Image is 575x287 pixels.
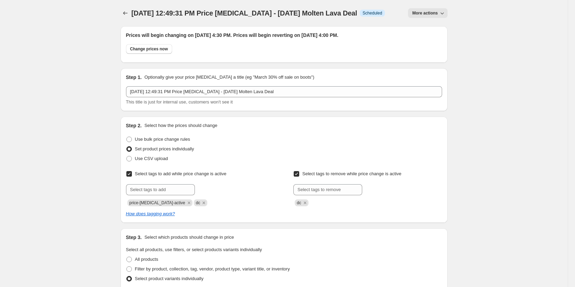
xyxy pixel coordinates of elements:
p: Select how the prices should change [144,122,217,129]
button: More actions [408,8,447,18]
span: Use CSV upload [135,156,168,161]
button: Remove price-change-job-active [186,200,192,206]
h2: Step 2. [126,122,142,129]
a: How does tagging work? [126,211,175,216]
button: Remove dc [201,200,207,206]
span: Select all products, use filters, or select products variants individually [126,247,262,252]
input: Select tags to add [126,184,195,195]
button: Remove dc [302,200,308,206]
span: Set product prices individually [135,146,194,151]
span: Use bulk price change rules [135,137,190,142]
input: 30% off holiday sale [126,86,442,97]
span: price-change-job-active [129,200,185,205]
span: dc [297,200,301,205]
span: Select product variants individually [135,276,203,281]
h2: Prices will begin changing on [DATE] 4:30 PM. Prices will begin reverting on [DATE] 4:00 PM. [126,32,442,39]
span: Filter by product, collection, tag, vendor, product type, variant title, or inventory [135,266,290,271]
span: Select tags to add while price change is active [135,171,227,176]
span: Select tags to remove while price change is active [302,171,401,176]
span: More actions [412,10,438,16]
span: [DATE] 12:49:31 PM Price [MEDICAL_DATA] - [DATE] Molten Lava Deal [132,9,357,17]
p: Select which products should change in price [144,234,234,241]
h2: Step 3. [126,234,142,241]
span: All products [135,257,158,262]
span: dc [196,200,200,205]
button: Price change jobs [121,8,130,18]
span: This title is just for internal use, customers won't see it [126,99,233,105]
span: Scheduled [363,10,382,16]
h2: Step 1. [126,74,142,81]
span: Change prices now [130,46,168,52]
input: Select tags to remove [293,184,362,195]
p: Optionally give your price [MEDICAL_DATA] a title (eg "March 30% off sale on boots") [144,74,314,81]
button: Change prices now [126,44,172,54]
